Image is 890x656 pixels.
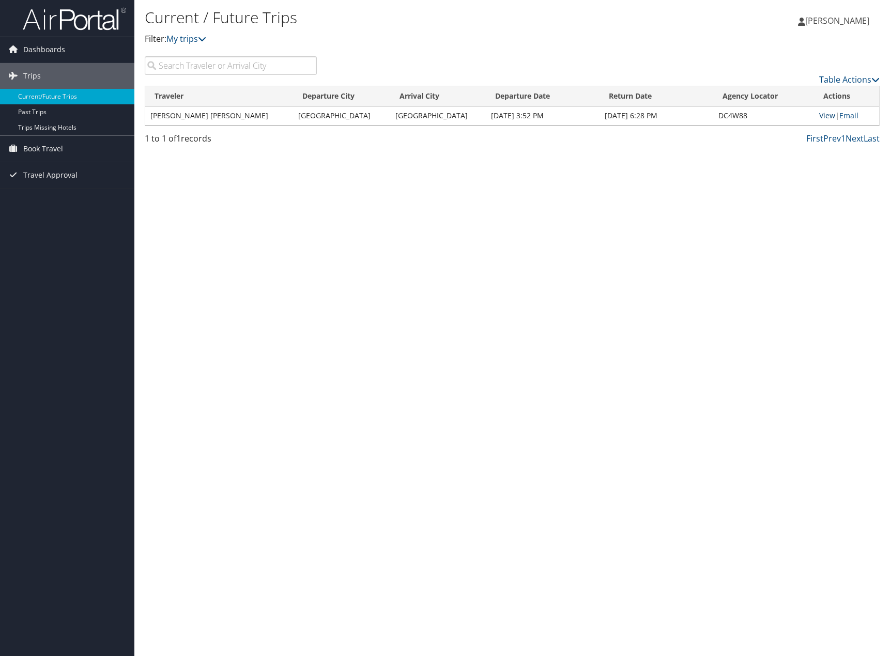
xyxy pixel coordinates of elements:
a: First [806,133,823,144]
h1: Current / Future Trips [145,7,635,28]
a: Next [846,133,864,144]
div: 1 to 1 of records [145,132,317,150]
td: [PERSON_NAME] [PERSON_NAME] [145,106,293,125]
input: Search Traveler or Arrival City [145,56,317,75]
a: [PERSON_NAME] [798,5,880,36]
th: Departure Date: activate to sort column descending [486,86,600,106]
th: Agency Locator: activate to sort column ascending [713,86,814,106]
th: Actions [814,86,879,106]
span: [PERSON_NAME] [805,15,869,26]
td: [GEOGRAPHIC_DATA] [390,106,486,125]
a: Email [839,111,858,120]
span: Trips [23,63,41,89]
th: Return Date: activate to sort column ascending [600,86,713,106]
span: Book Travel [23,136,63,162]
span: Travel Approval [23,162,78,188]
span: 1 [176,133,181,144]
a: Last [864,133,880,144]
td: DC4W88 [713,106,814,125]
th: Departure City: activate to sort column ascending [293,86,390,106]
td: [DATE] 6:28 PM [600,106,713,125]
td: | [814,106,879,125]
span: Dashboards [23,37,65,63]
td: [GEOGRAPHIC_DATA] [293,106,390,125]
p: Filter: [145,33,635,46]
img: airportal-logo.png [23,7,126,31]
th: Arrival City: activate to sort column ascending [390,86,486,106]
th: Traveler: activate to sort column ascending [145,86,293,106]
a: View [819,111,835,120]
td: [DATE] 3:52 PM [486,106,600,125]
a: My trips [166,33,206,44]
a: Table Actions [819,74,880,85]
a: Prev [823,133,841,144]
a: 1 [841,133,846,144]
